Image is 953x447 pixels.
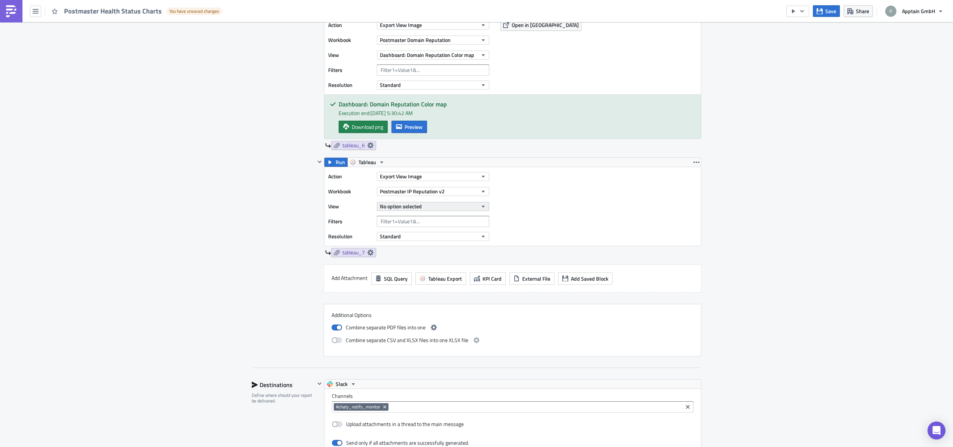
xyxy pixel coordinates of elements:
[328,171,373,182] label: Action
[470,272,506,285] button: KPI Card
[902,7,935,15] span: Apptain GmbH
[380,51,474,59] span: Dashboard: Domain Reputation Color map
[881,3,947,19] button: Apptain GmbH
[415,272,466,285] button: Tableau Export
[328,216,373,227] label: Filters
[332,421,464,428] label: Upload attachments in a thread to the main message
[683,402,692,411] button: Clear selected items
[558,272,612,285] button: Add Saved Block
[380,81,401,89] span: Standard
[169,8,219,14] span: You have unsaved changes
[377,64,489,76] input: Filter1=Value1&...
[377,81,489,90] button: Standard
[377,36,489,45] button: Postmaster Domain Reputation
[336,158,345,167] span: Run
[347,158,387,167] button: Tableau
[3,3,358,25] body: Rich Text Area. Press ALT-0 for help.
[377,51,489,60] button: Dashboard: Domain Reputation Color map
[328,201,373,212] label: View
[358,158,376,167] span: Tableau
[512,21,579,29] span: Open in [GEOGRAPHIC_DATA]
[928,422,946,440] div: Open Intercom Messenger
[825,7,836,15] span: Save
[315,379,324,388] button: Hide content
[336,404,380,410] span: #chaty_notifs_monitor
[5,5,17,17] img: PushMetrics
[342,142,365,149] span: tableau_6
[346,336,468,345] span: Combine separate CSV and XLSX files into one XLSX file
[64,7,163,15] span: Postmaster Health Status Charts
[377,187,489,196] button: Postmaster IP Reputation v2
[405,123,423,131] span: Preview
[844,5,873,17] button: Share
[380,202,422,210] span: No option selected
[380,21,422,29] span: Export View Image
[482,275,502,283] span: KPI Card
[377,21,489,30] button: Export View Image
[252,392,315,404] div: Define where should your report be delivered.
[336,380,348,389] span: Slack
[328,64,373,76] label: Filters
[331,141,376,150] a: tableau_6
[346,323,426,332] span: Combine separate PDF files into one
[252,379,315,390] div: Destinations
[884,5,897,18] img: Avatar
[380,187,445,195] span: Postmaster IP Reputation v2
[813,5,840,17] button: Save
[509,272,554,285] button: External File
[324,380,359,389] button: Slack
[342,249,365,256] span: tableau_7
[391,121,427,133] button: Preview
[3,3,358,9] p: Postmaster Health Status Check
[377,232,489,241] button: Standard
[377,172,489,181] button: Export View Image
[324,158,348,167] button: Run
[328,34,373,46] label: Workbook
[428,275,462,283] span: Tableau Export
[380,232,401,240] span: Standard
[3,19,358,25] p: The chart only shows the status for the last 31 days for both Chaty and Chatspace.
[328,49,373,61] label: View
[3,11,358,17] p: This is to track the Postmaster Health status statistics.
[377,202,489,211] button: No option selected
[331,248,376,257] a: tableau_7
[380,36,451,44] span: Postmaster Domain Reputation
[332,393,693,399] label: Channels
[339,109,695,117] div: Execution end: [DATE] 5:30:42 AM
[352,123,383,131] span: Download png
[500,19,581,31] button: Open in [GEOGRAPHIC_DATA]
[371,272,412,285] button: SQL Query
[328,79,373,91] label: Resolution
[339,121,388,133] a: Download png
[328,186,373,197] label: Workbook
[332,312,693,318] label: Additional Options
[346,440,469,446] div: Send only if all attachments are successfully generated.
[377,216,489,227] input: Filter1=Value1&...
[332,272,367,284] label: Add Attachment
[339,101,695,107] h5: Dashboard: Domain Reputation Color map
[384,275,408,283] span: SQL Query
[328,19,373,31] label: Action
[522,275,550,283] span: External File
[315,157,324,166] button: Hide content
[328,231,373,242] label: Resolution
[382,403,388,411] button: Remove Tag
[856,7,869,15] span: Share
[380,172,422,180] span: Export View Image
[571,275,608,283] span: Add Saved Block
